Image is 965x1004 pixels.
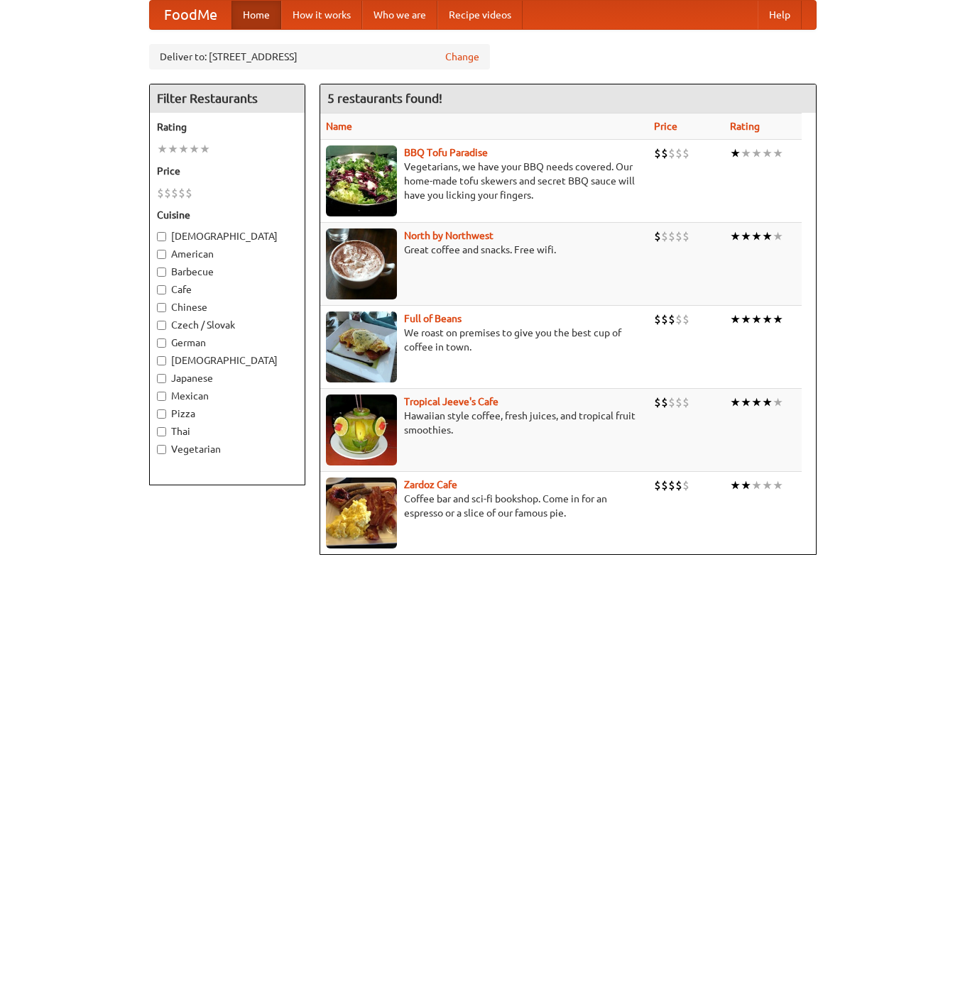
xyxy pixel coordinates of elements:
a: Recipe videos [437,1,523,29]
li: $ [654,478,661,493]
label: Pizza [157,407,298,421]
a: Tropical Jeeve's Cafe [404,396,498,407]
li: ★ [741,395,751,410]
li: $ [661,145,668,161]
li: $ [654,395,661,410]
li: $ [682,311,689,327]
li: ★ [751,395,762,410]
h5: Price [157,164,298,178]
input: Japanese [157,374,166,383]
img: tofuparadise.jpg [326,145,397,216]
li: $ [164,185,171,201]
li: $ [668,311,675,327]
li: $ [668,145,675,161]
li: ★ [730,478,741,493]
p: We roast on premises to give you the best cup of coffee in town. [326,326,643,354]
li: $ [675,395,682,410]
input: Mexican [157,392,166,401]
li: ★ [751,228,762,244]
input: Cafe [157,285,166,294]
li: ★ [730,395,741,410]
label: Japanese [157,371,298,385]
p: Hawaiian style coffee, fresh juices, and tropical fruit smoothies. [326,409,643,437]
li: $ [157,185,164,201]
a: Who we are [362,1,437,29]
li: ★ [730,228,741,244]
a: Help [758,1,802,29]
label: Thai [157,424,298,438]
a: BBQ Tofu Paradise [404,147,488,158]
li: ★ [751,311,762,327]
b: Full of Beans [404,313,462,324]
li: $ [675,311,682,327]
li: $ [668,478,675,493]
li: ★ [741,145,751,161]
a: Zardoz Cafe [404,479,457,490]
li: ★ [751,478,762,493]
a: Change [445,50,479,64]
li: ★ [730,145,741,161]
label: [DEMOGRAPHIC_DATA] [157,353,298,368]
input: [DEMOGRAPHIC_DATA] [157,232,166,241]
li: ★ [762,311,773,327]
label: Chinese [157,300,298,314]
li: $ [185,185,192,201]
li: ★ [762,145,773,161]
input: Czech / Slovak [157,321,166,330]
li: $ [682,145,689,161]
li: ★ [751,145,762,161]
li: ★ [773,145,783,161]
img: north.jpg [326,228,397,299]
li: $ [661,228,668,244]
input: American [157,250,166,259]
li: $ [675,228,682,244]
label: Cafe [157,282,298,297]
img: jeeves.jpg [326,395,397,465]
h5: Cuisine [157,208,298,222]
ng-pluralize: 5 restaurants found! [327,92,442,105]
li: $ [654,311,661,327]
h5: Rating [157,120,298,134]
a: FoodMe [150,1,231,29]
li: ★ [773,311,783,327]
li: ★ [189,141,200,157]
label: [DEMOGRAPHIC_DATA] [157,229,298,243]
div: Deliver to: [STREET_ADDRESS] [149,44,490,70]
li: $ [654,145,661,161]
li: $ [675,478,682,493]
a: Name [326,121,352,132]
a: Home [231,1,281,29]
input: Barbecue [157,267,166,277]
p: Vegetarians, we have your BBQ needs covered. Our home-made tofu skewers and secret BBQ sauce will... [326,160,643,202]
li: ★ [741,478,751,493]
h4: Filter Restaurants [150,84,305,113]
a: Rating [730,121,760,132]
input: [DEMOGRAPHIC_DATA] [157,356,166,365]
label: Vegetarian [157,442,298,456]
li: ★ [200,141,210,157]
li: ★ [762,478,773,493]
li: $ [675,145,682,161]
li: $ [654,228,661,244]
a: Price [654,121,677,132]
li: ★ [730,311,741,327]
li: $ [661,395,668,410]
li: $ [668,395,675,410]
a: North by Northwest [404,230,494,241]
li: ★ [168,141,178,157]
li: ★ [762,395,773,410]
li: ★ [773,395,783,410]
li: $ [178,185,185,201]
li: ★ [762,228,773,244]
li: ★ [773,478,783,493]
label: Czech / Slovak [157,318,298,332]
input: Thai [157,427,166,436]
li: $ [682,228,689,244]
li: $ [682,395,689,410]
input: Vegetarian [157,445,166,454]
li: ★ [773,228,783,244]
